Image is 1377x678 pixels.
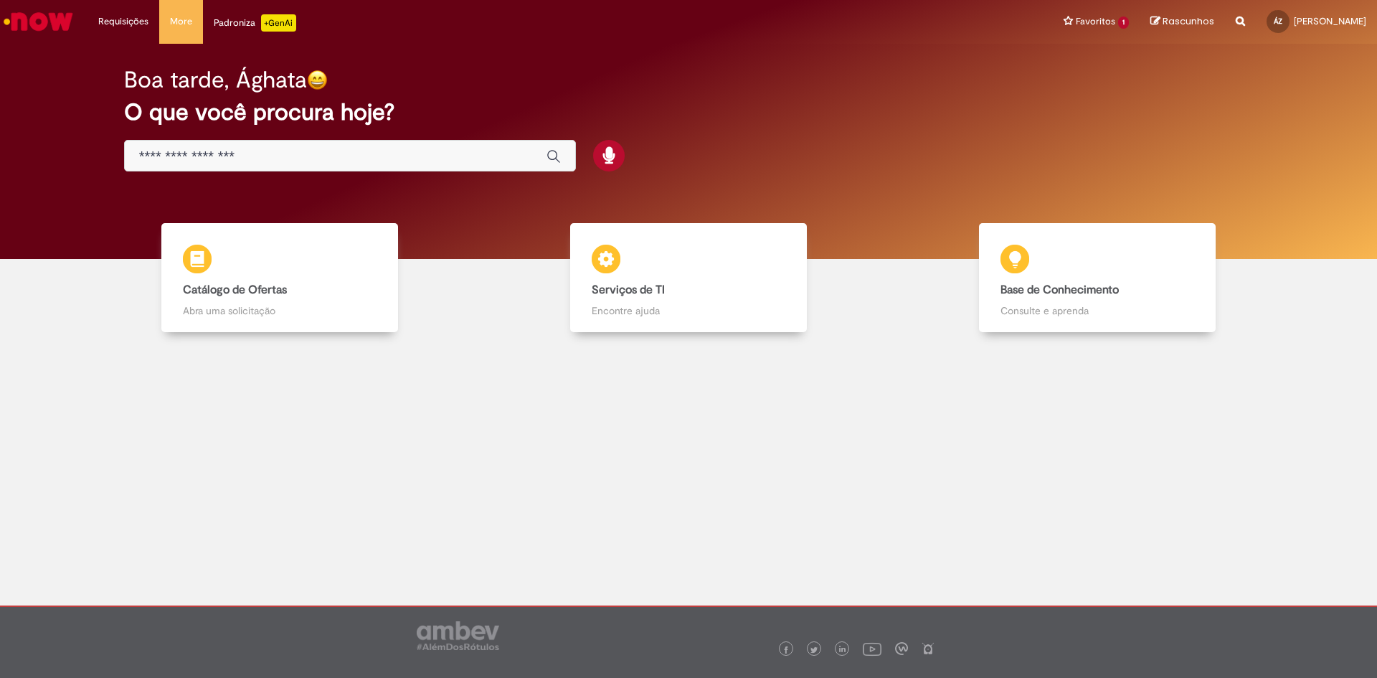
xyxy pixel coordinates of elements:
[1150,15,1214,29] a: Rascunhos
[124,67,307,93] h2: Boa tarde, Ághata
[183,283,287,297] b: Catálogo de Ofertas
[484,223,893,333] a: Serviços de TI Encontre ajuda
[592,283,665,297] b: Serviços de TI
[863,639,881,658] img: logo_footer_youtube.png
[417,621,499,650] img: logo_footer_ambev_rotulo_gray.png
[1000,283,1119,297] b: Base de Conhecimento
[124,100,1254,125] h2: O que você procura hoje?
[98,14,148,29] span: Requisições
[810,646,818,654] img: logo_footer_twitter.png
[1076,14,1115,29] span: Favoritos
[1274,17,1282,26] span: ÁZ
[170,14,192,29] span: More
[214,14,296,32] div: Padroniza
[895,642,908,655] img: logo_footer_workplace.png
[839,646,846,654] img: logo_footer_linkedin.png
[782,646,790,654] img: logo_footer_facebook.png
[261,14,296,32] p: +GenAi
[1163,14,1214,28] span: Rascunhos
[1000,303,1195,318] p: Consulte e aprenda
[893,223,1302,333] a: Base de Conhecimento Consulte e aprenda
[1294,15,1366,27] span: [PERSON_NAME]
[307,70,328,90] img: happy-face.png
[1118,17,1129,29] span: 1
[592,303,786,318] p: Encontre ajuda
[75,223,484,333] a: Catálogo de Ofertas Abra uma solicitação
[922,642,934,655] img: logo_footer_naosei.png
[1,7,75,36] img: ServiceNow
[183,303,377,318] p: Abra uma solicitação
